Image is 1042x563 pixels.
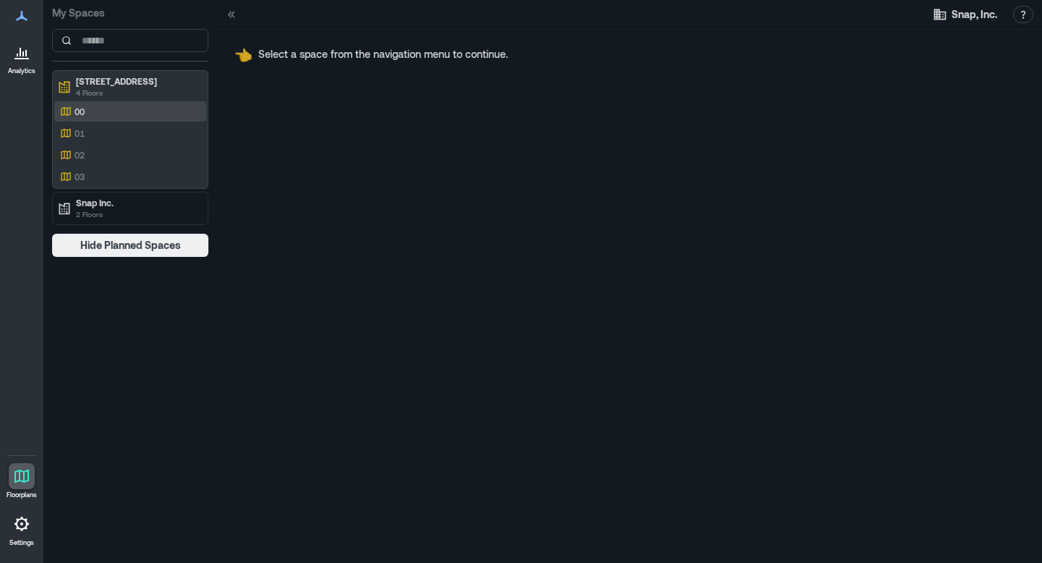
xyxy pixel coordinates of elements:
p: Floorplans [7,491,37,499]
p: Analytics [8,67,35,75]
a: Floorplans [2,459,41,504]
p: 4 Floors [76,87,198,98]
p: [STREET_ADDRESS] [76,75,198,87]
p: My Spaces [52,6,208,20]
a: Analytics [4,35,40,80]
p: Snap Inc. [76,197,198,208]
span: Snap, Inc. [952,7,997,22]
button: Snap, Inc. [928,3,1001,26]
p: 00 [75,106,85,117]
p: 03 [75,171,85,182]
p: Settings [9,538,34,547]
p: 2 Floors [76,208,198,220]
p: 02 [75,149,85,161]
button: Hide Planned Spaces [52,234,208,257]
span: pointing left [234,46,253,63]
a: Settings [4,507,39,551]
span: Hide Planned Spaces [80,238,181,253]
p: 01 [75,127,85,139]
p: Select a space from the navigation menu to continue. [258,47,508,62]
